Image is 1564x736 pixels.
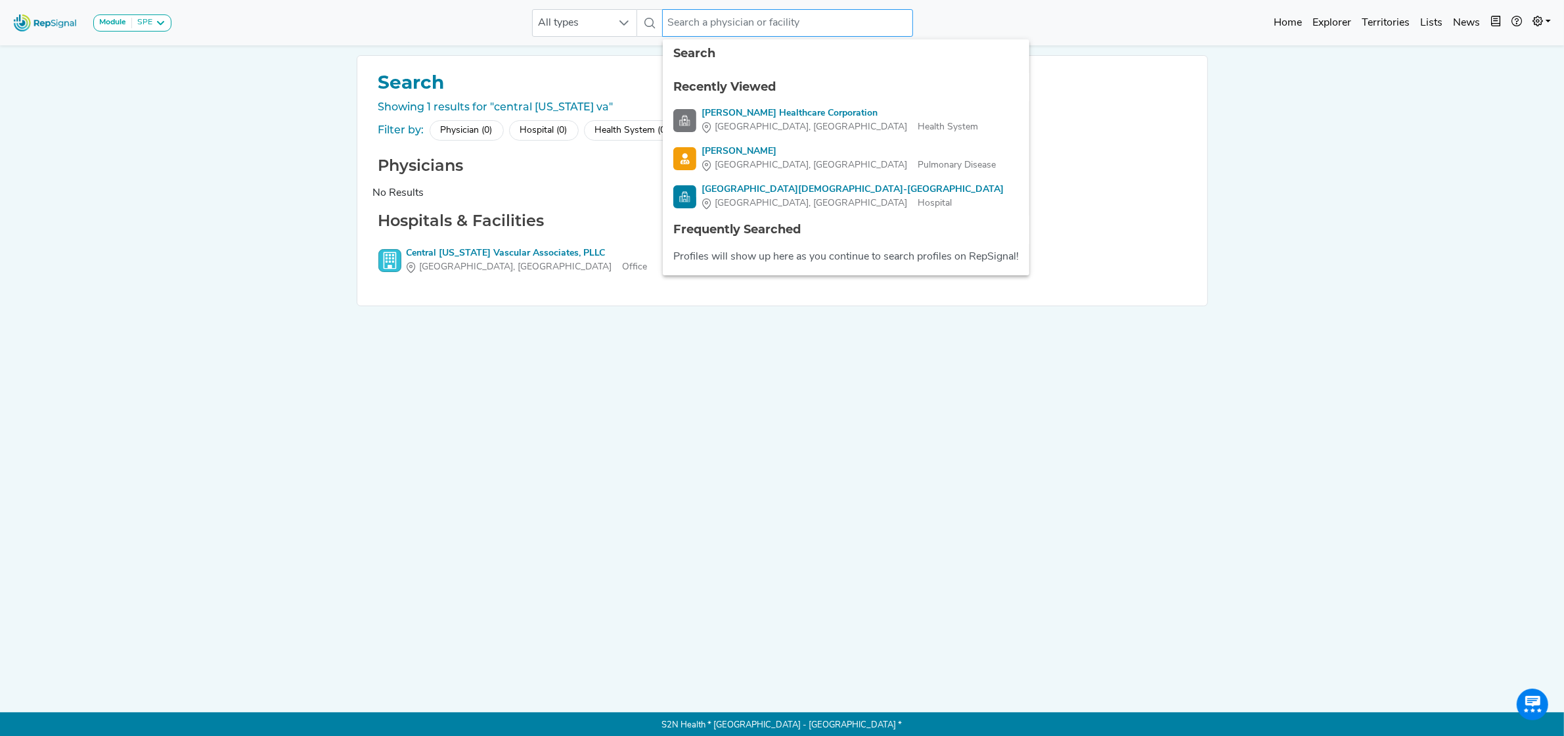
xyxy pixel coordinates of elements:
[1448,10,1485,36] a: News
[378,122,424,138] div: Filter by:
[673,147,696,170] img: Physician Search Icon
[509,120,579,141] div: Hospital (0)
[673,183,1019,210] a: [GEOGRAPHIC_DATA][DEMOGRAPHIC_DATA]-[GEOGRAPHIC_DATA][GEOGRAPHIC_DATA], [GEOGRAPHIC_DATA]Hospital
[407,246,648,260] div: Central [US_STATE] Vascular Associates, PLLC
[673,46,715,60] span: Search
[673,145,1019,172] a: [PERSON_NAME][GEOGRAPHIC_DATA], [GEOGRAPHIC_DATA]Pulmonary Disease
[1356,10,1415,36] a: Territories
[373,72,1192,94] h1: Search
[99,18,126,26] strong: Module
[662,9,913,37] input: Search a physician or facility
[533,10,612,36] span: All types
[673,78,1019,96] div: Recently Viewed
[673,109,696,132] img: Facility Search Icon
[373,185,1192,201] div: No Results
[1485,10,1506,36] button: Intel Book
[715,120,907,134] span: [GEOGRAPHIC_DATA], [GEOGRAPHIC_DATA]
[702,145,996,158] div: [PERSON_NAME]
[1307,10,1356,36] a: Explorer
[378,246,1186,274] a: Central [US_STATE] Vascular Associates, PLLC[GEOGRAPHIC_DATA], [GEOGRAPHIC_DATA]Office
[373,212,1192,231] h2: Hospitals & Facilities
[373,99,1192,115] div: Showing 1 results for "central [US_STATE] va"
[420,260,612,274] span: [GEOGRAPHIC_DATA], [GEOGRAPHIC_DATA]
[93,14,171,32] button: ModuleSPE
[373,156,1192,175] h2: Physicians
[702,120,978,134] div: Health System
[430,120,504,141] div: Physician (0)
[378,249,401,272] img: Office Search Icon
[702,196,1004,210] div: Hospital
[132,18,152,28] div: SPE
[1268,10,1307,36] a: Home
[715,196,907,210] span: [GEOGRAPHIC_DATA], [GEOGRAPHIC_DATA]
[673,185,696,208] img: Hospital Search Icon
[702,183,1004,196] div: [GEOGRAPHIC_DATA][DEMOGRAPHIC_DATA]-[GEOGRAPHIC_DATA]
[1415,10,1448,36] a: Lists
[673,221,1019,239] div: Frequently Searched
[673,106,1019,134] a: [PERSON_NAME] Healthcare Corporation[GEOGRAPHIC_DATA], [GEOGRAPHIC_DATA]Health System
[663,101,1029,139] li: TENET Healthcare Corporation
[715,158,907,172] span: [GEOGRAPHIC_DATA], [GEOGRAPHIC_DATA]
[584,120,680,141] div: Health System (0)
[663,139,1029,177] li: Jairo Rodriguez
[663,177,1029,216] li: Valley Baptist Medical Center-Harlingen
[702,158,996,172] div: Pulmonary Disease
[702,106,978,120] div: [PERSON_NAME] Healthcare Corporation
[407,260,648,274] div: Office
